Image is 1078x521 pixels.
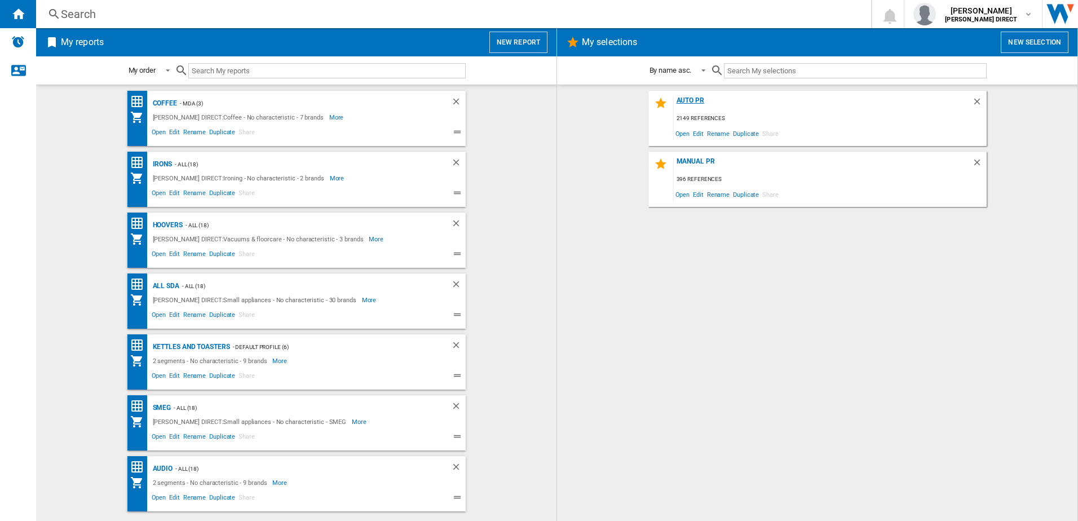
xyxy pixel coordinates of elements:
[369,232,385,246] span: More
[580,32,639,53] h2: My selections
[150,492,168,506] span: Open
[150,232,369,246] div: [PERSON_NAME] DIRECT:Vacuums & floorcare - No characteristic - 3 brands
[150,310,168,323] span: Open
[61,6,842,22] div: Search
[130,476,150,489] div: My Assortment
[674,126,692,141] span: Open
[207,492,237,506] span: Duplicate
[237,492,257,506] span: Share
[129,66,156,74] div: My order
[913,3,936,25] img: profile.jpg
[150,157,173,171] div: Irons
[945,5,1017,16] span: [PERSON_NAME]
[182,127,207,140] span: Rename
[237,370,257,384] span: Share
[167,492,182,506] span: Edit
[489,32,547,53] button: New report
[167,249,182,262] span: Edit
[650,66,692,74] div: By name asc.
[150,293,362,307] div: [PERSON_NAME] DIRECT:Small appliances - No characteristic - 30 brands
[972,157,987,173] div: Delete
[150,127,168,140] span: Open
[150,476,273,489] div: 2 segments - No characteristic - 9 brands
[167,370,182,384] span: Edit
[731,126,761,141] span: Duplicate
[207,188,237,201] span: Duplicate
[130,95,150,109] div: Price Ranking
[183,218,428,232] div: - ALL (18)
[705,126,731,141] span: Rename
[761,187,780,202] span: Share
[182,310,207,323] span: Rename
[724,63,986,78] input: Search My selections
[731,187,761,202] span: Duplicate
[451,218,466,232] div: Delete
[207,249,237,262] span: Duplicate
[451,340,466,354] div: Delete
[691,126,705,141] span: Edit
[329,111,346,124] span: More
[674,96,972,112] div: AUTO PR
[705,187,731,202] span: Rename
[150,96,177,111] div: Coffee
[182,370,207,384] span: Rename
[150,188,168,201] span: Open
[451,401,466,415] div: Delete
[1001,32,1068,53] button: New selection
[130,354,150,368] div: My Assortment
[150,462,173,476] div: Audio
[150,249,168,262] span: Open
[182,431,207,445] span: Rename
[171,401,428,415] div: - ALL (18)
[130,293,150,307] div: My Assortment
[272,476,289,489] span: More
[182,492,207,506] span: Rename
[11,35,25,48] img: alerts-logo.svg
[150,111,329,124] div: [PERSON_NAME] DIRECT:Coffee - No characteristic - 7 brands
[352,415,368,429] span: More
[272,354,289,368] span: More
[207,431,237,445] span: Duplicate
[130,338,150,352] div: Price Ranking
[130,111,150,124] div: My Assortment
[761,126,780,141] span: Share
[237,249,257,262] span: Share
[167,310,182,323] span: Edit
[179,279,428,293] div: - ALL (18)
[150,354,273,368] div: 2 segments - No characteristic - 9 brands
[150,415,352,429] div: [PERSON_NAME] DIRECT:Small appliances - No characteristic - SMEG
[207,370,237,384] span: Duplicate
[167,431,182,445] span: Edit
[167,188,182,201] span: Edit
[674,187,692,202] span: Open
[237,310,257,323] span: Share
[173,462,428,476] div: - ALL (18)
[945,16,1017,23] b: [PERSON_NAME] DIRECT
[177,96,428,111] div: - mda (3)
[150,279,179,293] div: All SDA
[150,370,168,384] span: Open
[59,32,106,53] h2: My reports
[130,171,150,185] div: My Assortment
[130,156,150,170] div: Price Ranking
[167,127,182,140] span: Edit
[150,431,168,445] span: Open
[130,399,150,413] div: Price Ranking
[188,63,466,78] input: Search My reports
[237,127,257,140] span: Share
[362,293,378,307] span: More
[330,171,346,185] span: More
[130,460,150,474] div: Price Ranking
[230,340,428,354] div: - Default profile (6)
[451,279,466,293] div: Delete
[451,96,466,111] div: Delete
[451,157,466,171] div: Delete
[691,187,705,202] span: Edit
[674,112,987,126] div: 2149 references
[674,157,972,173] div: MANUAL PR
[237,188,257,201] span: Share
[451,462,466,476] div: Delete
[674,173,987,187] div: 396 references
[130,217,150,231] div: Price Ranking
[130,232,150,246] div: My Assortment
